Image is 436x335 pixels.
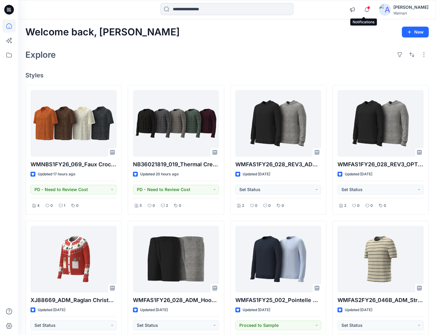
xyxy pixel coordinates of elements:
[133,226,219,292] a: WMFAS1FY26_028_ADM_Hoodie Sweater
[337,90,424,157] a: WMFAS1FY26_028_REV3_OPT2_ADM_Hoodie Sweater
[235,160,321,169] p: WMFAS1FY26_028_REV3_ADM_Hoodie Sweater
[268,203,271,209] p: 0
[393,11,428,15] div: Walmart
[25,72,429,79] h4: Styles
[255,203,257,209] p: 0
[25,27,180,38] h2: Welcome back, [PERSON_NAME]
[243,171,270,177] p: Updated [DATE]
[133,90,219,157] a: NB36021819_019_Thermal Crew Neck
[64,203,65,209] p: 1
[31,160,117,169] p: WMNBS1FY26_069_Faux Crochet Camp Collar
[337,296,424,304] p: WMFAS2FY26_046B_ADM_Stripe Tee
[402,27,429,37] button: New
[344,203,346,209] p: 2
[50,203,53,209] p: 0
[393,4,428,11] div: [PERSON_NAME]
[140,203,142,209] p: 5
[37,203,40,209] p: 4
[345,307,372,313] p: Updated [DATE]
[31,226,117,292] a: XJ88669_ADM_Raglan Christmas Cardi
[31,296,117,304] p: XJ88669_ADM_Raglan Christmas Cardi
[243,307,270,313] p: Updated [DATE]
[242,203,244,209] p: 2
[235,296,321,304] p: WMFAS1FY25_002_Pointelle Cable Crewnek
[384,203,386,209] p: 0
[166,203,168,209] p: 2
[179,203,181,209] p: 0
[38,307,65,313] p: Updated [DATE]
[235,226,321,292] a: WMFAS1FY25_002_Pointelle Cable Crewnek
[133,296,219,304] p: WMFAS1FY26_028_ADM_Hoodie Sweater
[153,203,155,209] p: 0
[379,4,391,16] img: avatar
[235,90,321,157] a: WMFAS1FY26_028_REV3_ADM_Hoodie Sweater
[140,171,179,177] p: Updated 20 hours ago
[370,203,373,209] p: 0
[140,307,168,313] p: Updated [DATE]
[337,160,424,169] p: WMFAS1FY26_028_REV3_OPT2_ADM_Hoodie Sweater
[25,50,56,60] h2: Explore
[38,171,75,177] p: Updated 17 hours ago
[282,203,284,209] p: 0
[31,90,117,157] a: WMNBS1FY26_069_Faux Crochet Camp Collar
[345,171,372,177] p: Updated [DATE]
[357,203,360,209] p: 0
[76,203,79,209] p: 0
[133,160,219,169] p: NB36021819_019_Thermal Crew Neck
[337,226,424,292] a: WMFAS2FY26_046B_ADM_Stripe Tee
